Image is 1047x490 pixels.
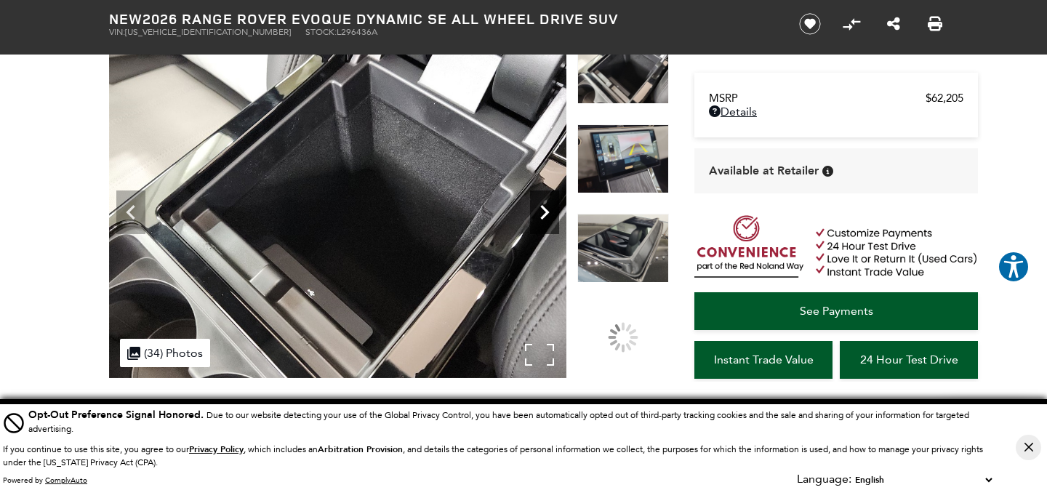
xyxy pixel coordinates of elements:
[841,13,862,35] button: Compare Vehicle
[709,92,926,105] span: MSRP
[45,475,87,485] a: ComplyAuto
[797,473,851,485] div: Language:
[822,166,833,177] div: Vehicle is in stock and ready for immediate delivery. Due to demand, availability is subject to c...
[109,35,566,378] img: New 2026 Tribeca Blue LAND ROVER Dynamic SE image 25
[840,341,978,379] a: 24 Hour Test Drive
[794,12,826,36] button: Save vehicle
[577,124,669,193] img: New 2026 Tribeca Blue LAND ROVER Dynamic SE image 26
[577,214,669,283] img: New 2026 Tribeca Blue LAND ROVER Dynamic SE image 27
[577,35,669,104] img: New 2026 Tribeca Blue LAND ROVER Dynamic SE image 25
[109,27,125,37] span: VIN:
[28,408,206,422] span: Opt-Out Preference Signal Honored .
[694,292,978,330] a: See Payments
[709,105,963,119] a: Details
[3,444,983,467] p: If you continue to use this site, you agree to our , which includes an , and details the categori...
[714,353,814,366] span: Instant Trade Value
[928,15,942,33] a: Print this New 2026 Range Rover Evoque Dynamic SE All Wheel Drive SUV
[709,163,819,179] span: Available at Retailer
[694,341,833,379] a: Instant Trade Value
[189,443,244,455] u: Privacy Policy
[860,353,958,366] span: 24 Hour Test Drive
[3,476,87,485] div: Powered by
[120,339,210,367] div: (34) Photos
[709,92,963,105] a: MSRP $62,205
[800,304,873,318] span: See Payments
[116,190,145,234] div: Previous
[125,27,291,37] span: [US_VEHICLE_IDENTIFICATION_NUMBER]
[28,407,995,435] div: Due to our website detecting your use of the Global Privacy Control, you have been automatically ...
[337,27,377,37] span: L296436A
[305,27,337,37] span: Stock:
[998,251,1030,286] aside: Accessibility Help Desk
[926,92,963,105] span: $62,205
[318,443,403,455] strong: Arbitration Provision
[530,190,559,234] div: Next
[109,11,774,27] h1: 2026 Range Rover Evoque Dynamic SE All Wheel Drive SUV
[1016,435,1041,460] button: Close Button
[887,15,900,33] a: Share this New 2026 Range Rover Evoque Dynamic SE All Wheel Drive SUV
[851,473,995,487] select: Language Select
[109,9,143,28] strong: New
[998,251,1030,283] button: Explore your accessibility options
